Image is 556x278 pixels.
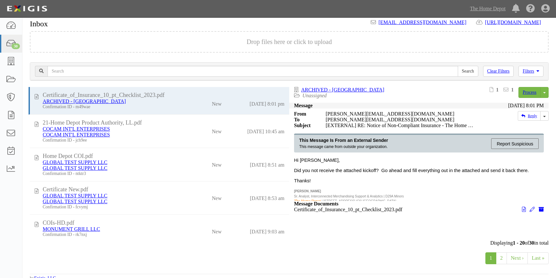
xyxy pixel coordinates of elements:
strong: Message Documents [294,201,338,206]
a: MONUMENT GRILL LLC [43,226,100,232]
a: Process [518,87,541,98]
img: logo-5460c22ac91f19d4615b14bd174203de0afe785f0fc80cf4dbbc73dc1793850b.png [5,3,49,14]
div: The information in this Internet Email is confidential and may be legally privileged. It is inten... [289,128,549,201]
b: 1 [496,87,499,92]
div: New [212,99,222,107]
div: Home Depot COI.pdf [43,153,284,160]
div: This message came from outside your organization. [299,144,388,150]
div: COCAM INT'L ENTERPRISES [43,126,180,132]
span: Thanks! [294,178,311,183]
span: Hi [PERSON_NAME], [294,158,340,163]
a: Clear Filters [483,66,514,77]
strong: From [289,111,321,117]
div: COIs-HD.pdf [43,220,284,226]
div: New [212,226,222,235]
div: MONUMENT GRILL LLC [43,226,180,232]
i: View [522,207,526,212]
span: [PERSON_NAME] [294,189,321,193]
a: GLOBAL TEST SUPPLY LLC [43,199,108,204]
div: Confirmation ID - ntktr3 [43,171,180,176]
i: Edit document [530,207,535,212]
div: [DATE] 8:01 PM [508,103,544,109]
div: This Message Is From an External Sender [299,137,388,143]
span: C6 [357,199,361,203]
a: 2 [496,252,507,264]
a: COCAM INT'L ENTERPRISES [43,126,110,132]
a: GLOBAL TEST SUPPLY LLC [43,160,108,165]
i: Archive document [539,207,544,212]
span: Sr. Analyst, Interconnected Merchandising Support & Analytics | D29A Minors [294,195,404,198]
a: COCAM INT'L ENTERPRISES [43,132,110,137]
div: [DATE] 8:51 am [250,160,284,168]
div: Certificate New.pdf [43,186,284,193]
div: [DATE] 10:45 am [247,126,284,135]
b: 1 - 20 [513,240,525,246]
h1: Inbox [30,20,48,28]
span: [STREET_ADDRESS] | [323,199,357,203]
a: [EMAIL_ADDRESS][DOMAIN_NAME] [378,20,466,25]
a: The Home Depot [467,2,509,15]
span: The Home Depot [294,199,321,203]
a: Reply [518,111,541,121]
b: 1 [511,87,514,92]
a: ARCHIVED - [GEOGRAPHIC_DATA] [43,99,126,104]
button: Drop files here or click to upload [247,38,332,46]
a: 1 [485,252,496,264]
strong: To [289,117,321,123]
div: GLOBAL TEST SUPPLY LLC [43,165,180,171]
a: Report Suspicious [486,137,539,150]
a: GLOBAL TEST SUPPLY LLC [43,165,108,171]
strong: Message [294,103,313,108]
i: Help Center - Complianz [526,4,535,13]
input: Search [458,66,478,77]
span: | [322,199,323,203]
div: New [212,126,222,135]
div: ARCHIVED - Verona [43,99,180,104]
div: Report Suspicious [491,138,539,149]
div: Displaying of in total [25,240,553,246]
span: Did you not receive the attached kickoff? Go ahead and fill everything out in the attached and se... [294,168,529,173]
a: [URL][DOMAIN_NAME] [485,20,549,25]
div: COCAM INT'L ENTERPRISES [43,132,180,138]
div: Confirmation ID - jch9ee [43,138,180,143]
input: Search [48,66,458,77]
div: New [212,193,222,201]
div: [EXTERNAL] RE: Notice of Non-Compliant Insurance - The Home Depot | Euro Chef LLC [321,123,479,128]
div: [DATE] 8:01 pm [250,99,284,107]
a: GLOBAL TEST SUPPLY LLC [43,193,108,198]
a: Unassigned [302,93,327,98]
div: Confirmation ID - m49wae [43,104,180,109]
div: Certificate_of_Insurance_10_pt_Checklist_2023.pdf [43,92,284,99]
div: [DATE] 9:03 am [250,226,284,235]
strong: Subject [289,123,321,128]
div: [DATE] 8:53 am [250,193,284,201]
p: Certificate_of_Insurance_10_pt_Checklist_2023.pdf [294,207,544,213]
b: 30 [529,240,534,246]
div: Confirmation ID - fcvymj [43,204,180,210]
span: | [GEOGRAPHIC_DATA] [361,199,396,203]
div: GLOBAL TEST SUPPLY LLC [43,193,180,199]
div: [PERSON_NAME][EMAIL_ADDRESS][DOMAIN_NAME] [321,111,479,117]
div: GLOBAL TEST SUPPLY LLC [43,160,180,165]
div: rick@eurochefusa.com [321,117,479,123]
div: GLOBAL TEST SUPPLY LLC [43,199,180,204]
a: Next › [507,252,528,264]
div: 21-Home Depot Product Authority, LL.pdf [43,119,284,126]
a: ARCHIVED - [GEOGRAPHIC_DATA] [301,87,384,92]
div: 30 [12,43,20,49]
a: Filters [518,66,543,77]
div: Confirmation ID - rk7nxj [43,232,180,237]
a: Last » [527,252,549,264]
div: New [212,160,222,168]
